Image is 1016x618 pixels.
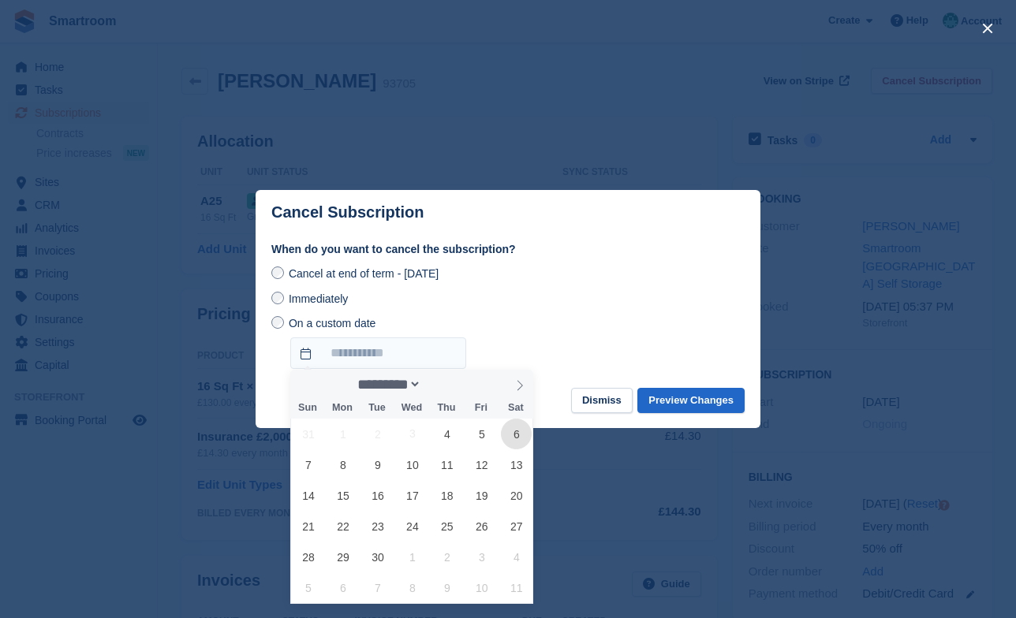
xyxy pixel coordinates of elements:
[431,542,462,572] span: October 2, 2025
[431,572,462,603] span: October 9, 2025
[293,572,323,603] span: October 5, 2025
[429,403,464,413] span: Thu
[397,419,428,449] span: September 3, 2025
[431,480,462,511] span: September 18, 2025
[466,572,497,603] span: October 10, 2025
[353,376,422,393] select: Month
[397,449,428,480] span: September 10, 2025
[362,542,393,572] span: September 30, 2025
[501,572,532,603] span: October 11, 2025
[431,449,462,480] span: September 11, 2025
[397,572,428,603] span: October 8, 2025
[466,419,497,449] span: September 5, 2025
[327,449,358,480] span: September 8, 2025
[466,542,497,572] span: October 3, 2025
[293,480,323,511] span: September 14, 2025
[360,403,394,413] span: Tue
[421,376,471,393] input: Year
[327,511,358,542] span: September 22, 2025
[397,542,428,572] span: October 1, 2025
[271,266,284,279] input: Cancel at end of term - [DATE]
[431,419,462,449] span: September 4, 2025
[271,292,284,304] input: Immediately
[466,449,497,480] span: September 12, 2025
[293,511,323,542] span: September 21, 2025
[289,267,439,280] span: Cancel at end of term - [DATE]
[362,511,393,542] span: September 23, 2025
[290,403,325,413] span: Sun
[293,542,323,572] span: September 28, 2025
[289,292,348,305] span: Immediately
[327,572,358,603] span: October 6, 2025
[501,542,532,572] span: October 4, 2025
[501,480,532,511] span: September 20, 2025
[397,480,428,511] span: September 17, 2025
[293,449,323,480] span: September 7, 2025
[466,480,497,511] span: September 19, 2025
[501,419,532,449] span: September 6, 2025
[271,203,424,222] p: Cancel Subscription
[293,419,323,449] span: August 31, 2025
[289,317,376,329] span: On a custom date
[327,480,358,511] span: September 15, 2025
[327,542,358,572] span: September 29, 2025
[362,480,393,511] span: September 16, 2025
[464,403,499,413] span: Fri
[637,388,745,414] button: Preview Changes
[394,403,429,413] span: Wed
[501,511,532,542] span: September 27, 2025
[362,449,393,480] span: September 9, 2025
[466,511,497,542] span: September 26, 2025
[362,419,393,449] span: September 2, 2025
[327,419,358,449] span: September 1, 2025
[271,241,745,258] label: When do you want to cancel the subscription?
[499,403,533,413] span: Sat
[571,388,633,414] button: Dismiss
[501,449,532,480] span: September 13, 2025
[431,511,462,542] span: September 25, 2025
[271,316,284,329] input: On a custom date
[290,337,466,369] input: On a custom date
[975,16,1000,41] button: close
[397,511,428,542] span: September 24, 2025
[362,572,393,603] span: October 7, 2025
[325,403,360,413] span: Mon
